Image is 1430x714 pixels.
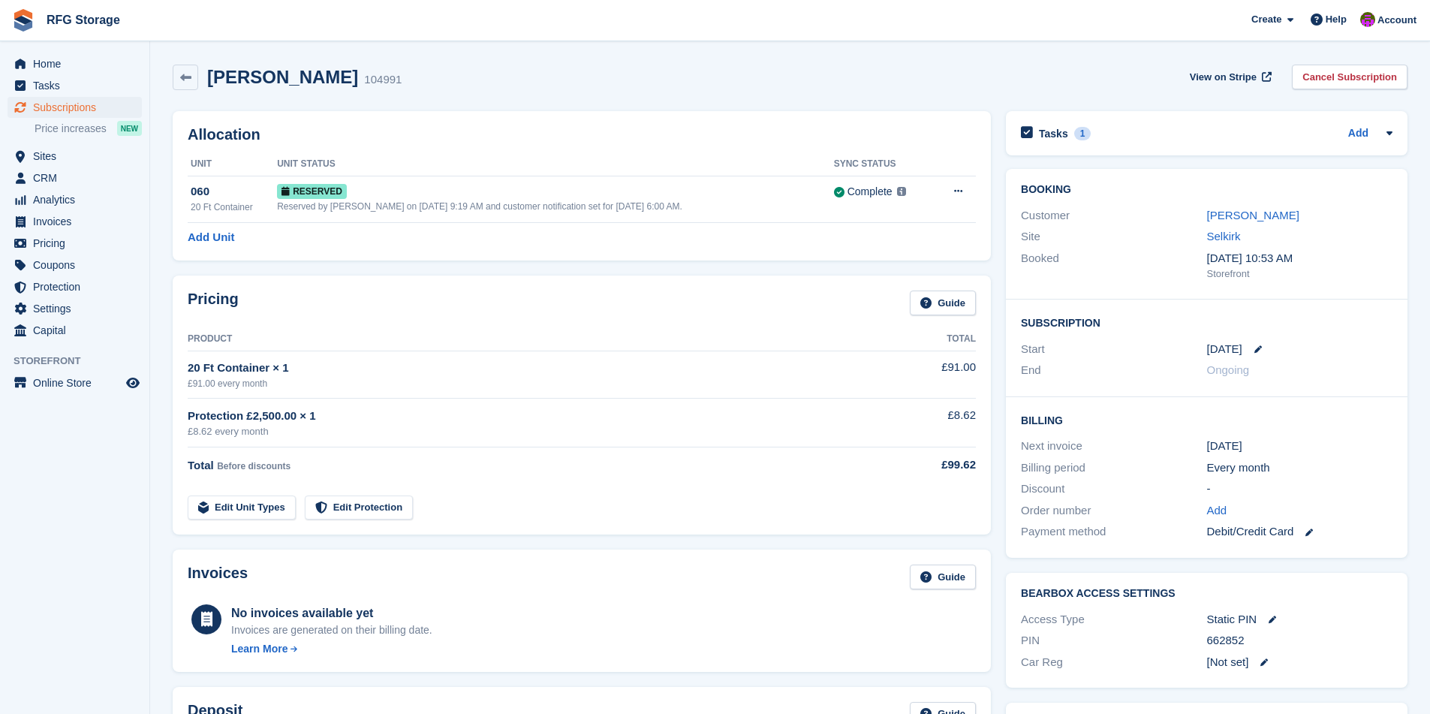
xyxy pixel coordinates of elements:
[8,255,142,276] a: menu
[188,229,234,246] a: Add Unit
[1021,611,1206,628] div: Access Type
[1021,588,1392,600] h2: BearBox Access Settings
[1251,12,1281,27] span: Create
[33,189,123,210] span: Analytics
[8,233,142,254] a: menu
[33,276,123,297] span: Protection
[1207,267,1392,282] div: Storefront
[231,604,432,622] div: No invoices available yet
[1021,315,1392,330] h2: Subscription
[188,408,872,425] div: Protection £2,500.00 × 1
[231,641,432,657] a: Learn More
[191,200,277,214] div: 20 Ft Container
[8,276,142,297] a: menu
[872,456,976,474] div: £99.62
[1207,459,1392,477] div: Every month
[33,146,123,167] span: Sites
[188,424,872,439] div: £8.62 every month
[33,320,123,341] span: Capital
[231,622,432,638] div: Invoices are generated on their billing date.
[277,152,834,176] th: Unit Status
[8,53,142,74] a: menu
[1207,230,1241,243] a: Selkirk
[872,399,976,447] td: £8.62
[847,184,893,200] div: Complete
[897,187,906,196] img: icon-info-grey-7440780725fd019a000dd9b08b2336e03edf1995a4989e88bcd33f0948082b44.svg
[33,75,123,96] span: Tasks
[872,351,976,398] td: £91.00
[35,122,107,136] span: Price increases
[8,298,142,319] a: menu
[1021,228,1206,246] div: Site
[188,377,872,390] div: £91.00 every month
[305,496,413,520] a: Edit Protection
[35,120,142,137] a: Price increases NEW
[33,53,123,74] span: Home
[41,8,126,32] a: RFG Storage
[8,146,142,167] a: menu
[33,298,123,319] span: Settings
[1360,12,1375,27] img: Laura Lawson
[8,189,142,210] a: menu
[1021,459,1206,477] div: Billing period
[8,211,142,232] a: menu
[14,354,149,369] span: Storefront
[33,167,123,188] span: CRM
[1021,184,1392,196] h2: Booking
[188,126,976,143] h2: Allocation
[207,67,358,87] h2: [PERSON_NAME]
[1377,13,1416,28] span: Account
[1207,481,1392,498] div: -
[1207,523,1392,541] div: Debit/Credit Card
[33,233,123,254] span: Pricing
[1021,632,1206,649] div: PIN
[8,97,142,118] a: menu
[1039,127,1068,140] h2: Tasks
[1021,523,1206,541] div: Payment method
[8,167,142,188] a: menu
[1207,654,1392,671] div: [Not set]
[1207,502,1227,520] a: Add
[1021,438,1206,455] div: Next invoice
[1292,65,1407,89] a: Cancel Subscription
[1021,250,1206,282] div: Booked
[364,71,402,89] div: 104991
[1207,611,1392,628] div: Static PIN
[188,565,248,589] h2: Invoices
[8,320,142,341] a: menu
[188,459,214,471] span: Total
[277,200,834,213] div: Reserved by [PERSON_NAME] on [DATE] 9:19 AM and customer notification set for [DATE] 6:00 AM.
[1021,412,1392,427] h2: Billing
[1190,70,1257,85] span: View on Stripe
[8,372,142,393] a: menu
[1207,363,1250,376] span: Ongoing
[910,291,976,315] a: Guide
[1207,250,1392,267] div: [DATE] 10:53 AM
[188,360,872,377] div: 20 Ft Container × 1
[1021,654,1206,671] div: Car Reg
[1074,127,1091,140] div: 1
[1021,341,1206,358] div: Start
[1184,65,1275,89] a: View on Stripe
[33,255,123,276] span: Coupons
[910,565,976,589] a: Guide
[1207,438,1392,455] div: [DATE]
[188,327,872,351] th: Product
[1021,362,1206,379] div: End
[124,374,142,392] a: Preview store
[1021,481,1206,498] div: Discount
[217,461,291,471] span: Before discounts
[1207,341,1242,358] time: 2025-09-28 23:00:00 UTC
[12,9,35,32] img: stora-icon-8386f47178a22dfd0bd8f6a31ec36ba5ce8667c1dd55bd0f319d3a0aa187defe.svg
[188,152,277,176] th: Unit
[1021,207,1206,224] div: Customer
[1348,125,1368,143] a: Add
[277,184,347,199] span: Reserved
[33,372,123,393] span: Online Store
[1326,12,1347,27] span: Help
[231,641,288,657] div: Learn More
[1207,209,1299,221] a: [PERSON_NAME]
[872,327,976,351] th: Total
[834,152,933,176] th: Sync Status
[1207,632,1392,649] div: 662852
